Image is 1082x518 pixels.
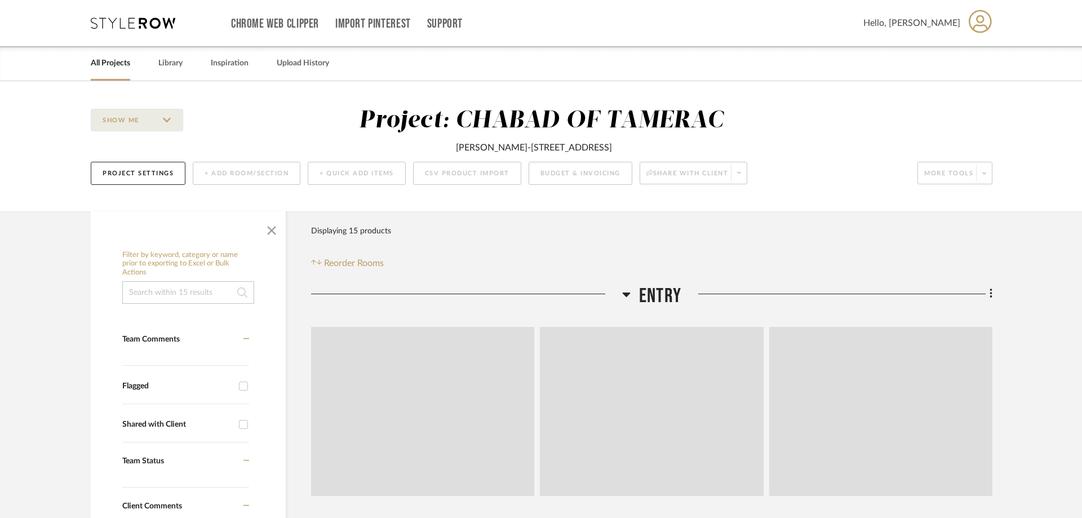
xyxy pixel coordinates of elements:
[260,217,283,240] button: Close
[122,281,254,304] input: Search within 15 results
[122,420,233,430] div: Shared with Client
[277,56,329,71] a: Upload History
[311,220,391,242] div: Displaying 15 products
[122,457,164,465] span: Team Status
[91,162,185,185] button: Project Settings
[158,56,183,71] a: Library
[917,162,992,184] button: More tools
[122,382,233,391] div: Flagged
[122,251,254,277] h6: Filter by keyword, category or name prior to exporting to Excel or Bulk Actions
[122,502,182,510] span: Client Comments
[211,56,249,71] a: Inspiration
[231,19,319,29] a: Chrome Web Clipper
[639,284,681,308] span: ENTRY
[863,16,960,30] span: Hello, [PERSON_NAME]
[122,335,180,343] span: Team Comments
[324,256,384,270] span: Reorder Rooms
[308,162,406,185] button: + Quick Add Items
[924,169,973,186] span: More tools
[529,162,632,185] button: Budget & Invoicing
[311,256,384,270] button: Reorder Rooms
[413,162,521,185] button: CSV Product Import
[193,162,300,185] button: + Add Room/Section
[359,109,724,132] div: Project: CHABAD OF TAMERAC
[646,169,729,186] span: Share with client
[335,19,411,29] a: Import Pinterest
[640,162,748,184] button: Share with client
[427,19,463,29] a: Support
[91,56,130,71] a: All Projects
[456,141,612,154] div: [PERSON_NAME]-[STREET_ADDRESS]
